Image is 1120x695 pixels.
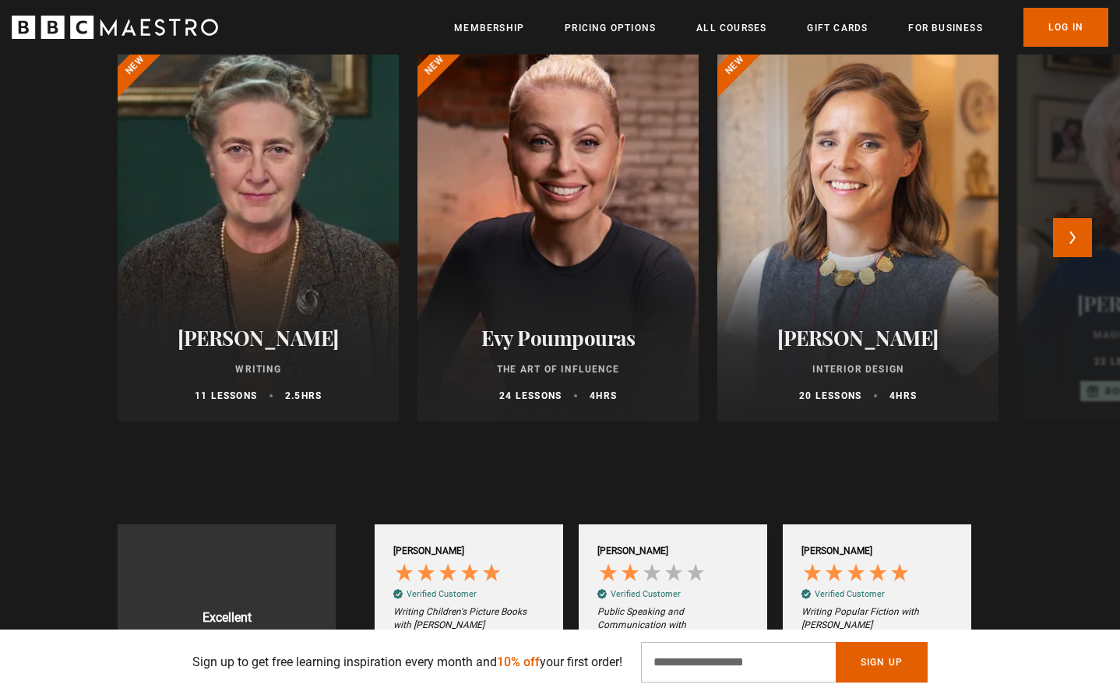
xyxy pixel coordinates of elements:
abbr: hrs [301,390,322,401]
abbr: hrs [896,390,917,401]
em: Public Speaking and Communication with [PERSON_NAME] [597,605,748,644]
div: 5 Stars [393,562,506,587]
p: 20 lessons [799,389,861,403]
div: Verified Customer [815,588,885,600]
em: Writing Children's Picture Books with [PERSON_NAME] [393,605,544,632]
a: Membership [454,20,524,36]
a: Gift Cards [807,20,868,36]
abbr: hrs [596,390,617,401]
div: Excellent [203,609,252,626]
div: [PERSON_NAME] [597,545,668,558]
div: [PERSON_NAME] [801,545,872,558]
div: 2 Stars [597,562,710,587]
a: For business [908,20,982,36]
a: Pricing Options [565,20,656,36]
a: Evy Poumpouras The Art of Influence 24 lessons 4hrs New [417,48,699,422]
span: 10% off [497,654,540,669]
p: 11 lessons [195,389,257,403]
h2: [PERSON_NAME] [736,326,980,350]
p: The Art of Influence [436,362,680,376]
div: Verified Customer [611,588,681,600]
div: [PERSON_NAME] [393,545,464,558]
svg: BBC Maestro [12,16,218,39]
a: [PERSON_NAME] Interior Design 20 lessons 4hrs New [717,48,998,422]
a: [PERSON_NAME] Writing 11 lessons 2.5hrs New [118,48,399,422]
div: 5 Stars [801,562,914,587]
p: 4 [889,389,917,403]
div: Verified Customer [407,588,477,600]
nav: Primary [454,8,1108,47]
p: Sign up to get free learning inspiration every month and your first order! [192,653,622,672]
h2: [PERSON_NAME] [136,326,380,350]
button: Sign Up [836,642,928,683]
p: Interior Design [736,362,980,376]
p: 24 lessons [499,389,562,403]
h2: Evy Poumpouras [436,326,680,350]
p: 2.5 [285,389,322,403]
em: Writing Popular Fiction with [PERSON_NAME] [801,605,953,632]
p: Writing [136,362,380,376]
a: Log In [1023,8,1108,47]
a: All Courses [696,20,766,36]
p: 4 [590,389,617,403]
